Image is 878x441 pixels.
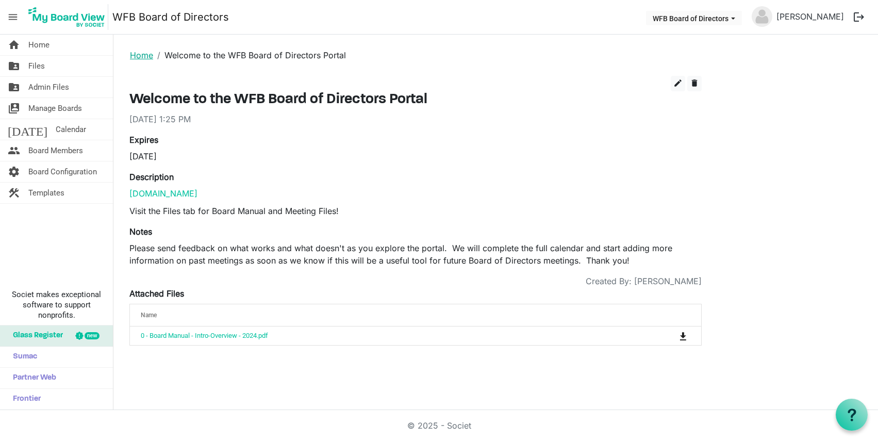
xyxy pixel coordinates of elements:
[8,347,37,367] span: Sumac
[129,225,152,238] label: Notes
[130,50,153,60] a: Home
[8,325,63,346] span: Glass Register
[5,289,108,320] span: Societ makes exceptional software to support nonprofits.
[141,312,157,319] span: Name
[28,161,97,182] span: Board Configuration
[772,6,848,27] a: [PERSON_NAME]
[129,242,702,267] p: Please send feedback on what works and what doesn't as you explore the portal. We will complete t...
[28,77,69,97] span: Admin Files
[673,78,683,88] span: edit
[129,188,197,199] a: [DOMAIN_NAME]
[28,56,45,76] span: Files
[752,6,772,27] img: no-profile-picture.svg
[8,98,20,119] span: switch_account
[129,91,702,109] h3: Welcome to the WFB Board of Directors Portal
[687,76,702,91] button: delete
[25,4,108,30] img: My Board View Logo
[129,134,158,146] label: Expires
[112,7,229,27] a: WFB Board of Directors
[28,98,82,119] span: Manage Boards
[646,11,742,25] button: WFB Board of Directors dropdownbutton
[129,171,174,183] label: Description
[671,76,685,91] button: edit
[8,161,20,182] span: settings
[85,332,100,339] div: new
[129,150,408,162] div: [DATE]
[8,56,20,76] span: folder_shared
[28,140,83,161] span: Board Members
[676,329,690,343] button: Download
[141,332,268,339] a: 0 - Board Manual - Intro-Overview - 2024.pdf
[8,368,56,388] span: Partner Web
[848,6,870,28] button: logout
[8,35,20,55] span: home
[586,275,702,287] span: Created By: [PERSON_NAME]
[129,113,702,125] div: [DATE] 1:25 PM
[407,420,471,431] a: © 2025 - Societ
[8,77,20,97] span: folder_shared
[153,49,346,61] li: Welcome to the WFB Board of Directors Portal
[130,326,637,345] td: 0 - Board Manual - Intro-Overview - 2024.pdf is template cell column header Name
[637,326,701,345] td: is Command column column header
[8,140,20,161] span: people
[8,119,47,140] span: [DATE]
[56,119,86,140] span: Calendar
[690,78,699,88] span: delete
[8,183,20,203] span: construction
[25,4,112,30] a: My Board View Logo
[3,7,23,27] span: menu
[28,183,64,203] span: Templates
[8,389,41,410] span: Frontier
[129,205,702,217] p: Visit the Files tab for Board Manual and Meeting Files!
[28,35,49,55] span: Home
[129,287,184,300] label: Attached Files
